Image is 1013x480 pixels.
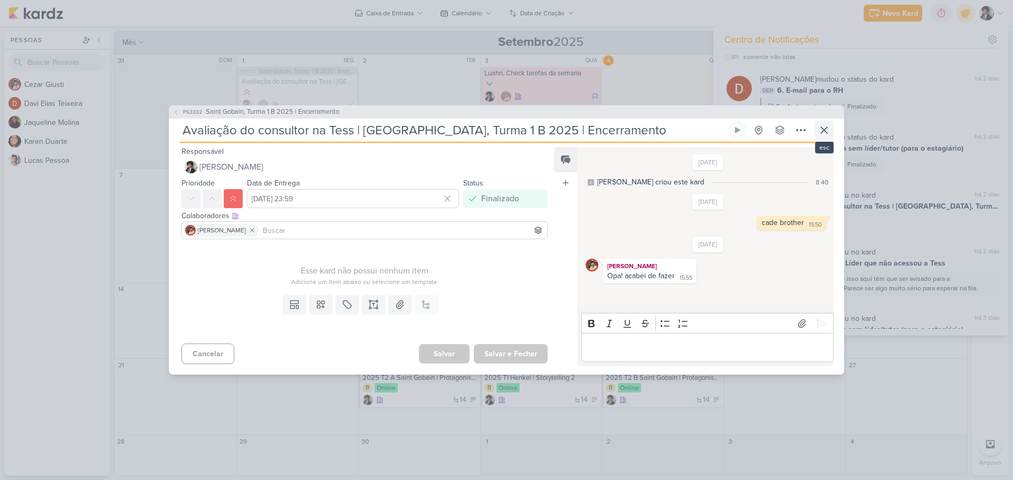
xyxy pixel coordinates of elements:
img: Cezar Giusti [586,259,598,271]
div: 15:50 [809,221,822,229]
div: esc [815,142,834,153]
button: PS3332 Saint Gobain, Turma 1 B 2025 | Encerramento [173,107,339,117]
span: [PERSON_NAME] [199,161,263,173]
div: [PERSON_NAME] [605,261,694,271]
span: PS3332 [181,108,204,116]
div: Editor editing area: main [581,333,834,362]
img: Cezar Giusti [185,225,196,236]
div: Ligar relógio [733,126,742,134]
div: 15:55 [680,274,692,282]
label: Responsável [181,147,224,156]
span: [PERSON_NAME] [198,226,246,235]
div: Opa! acabei de fazer [607,271,675,280]
div: 8:40 [816,178,828,187]
img: Pedro Luahn Simões [185,161,197,173]
button: [PERSON_NAME] [181,158,548,177]
div: Finalizado [481,192,519,205]
input: Buscar [261,224,545,237]
span: Saint Gobain, Turma 1 B 2025 | Encerramento [206,107,339,117]
div: Adicione um item abaixo ou selecione um template [181,277,548,287]
div: Esse kard não possui nenhum item [181,265,548,277]
label: Data de Entrega [247,179,300,188]
label: Prioridade [181,179,215,188]
input: Kard Sem Título [179,121,726,140]
button: Finalizado [463,189,548,208]
div: Colaboradores [181,210,548,221]
div: cade brother [762,218,804,227]
button: Cancelar [181,344,234,364]
div: [PERSON_NAME] criou este kard [597,177,704,188]
input: Select a date [247,189,459,208]
div: Editor toolbar [581,313,834,334]
label: Status [463,179,483,188]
